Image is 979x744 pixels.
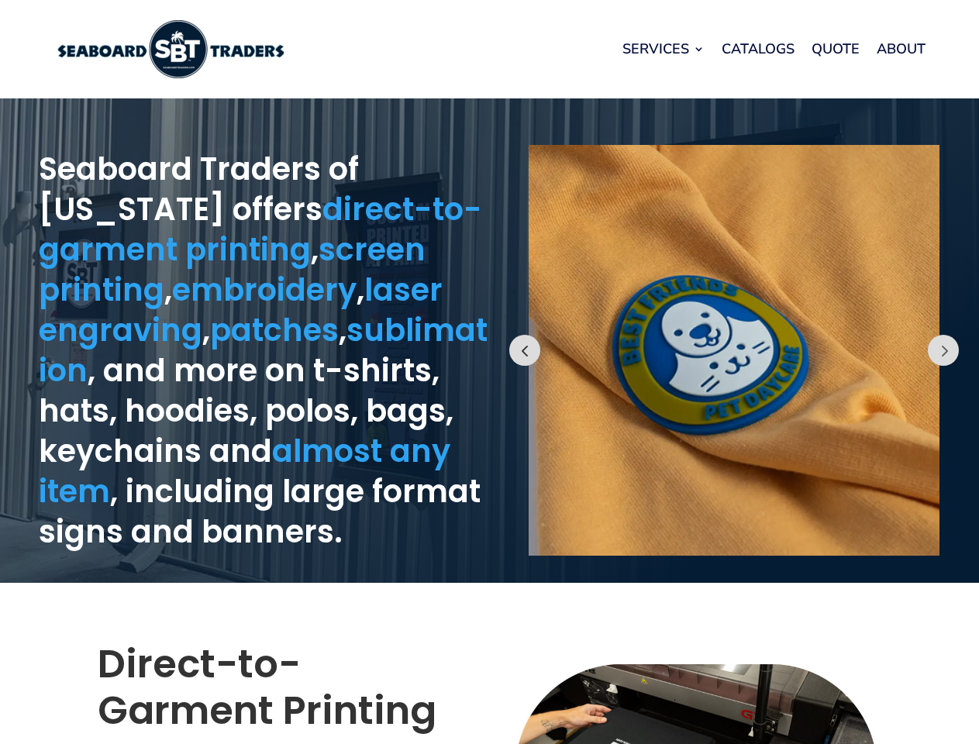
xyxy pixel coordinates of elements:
[39,268,443,352] a: laser engraving
[39,429,450,513] a: almost any item
[928,335,959,366] button: Prev
[39,149,490,560] h1: Seaboard Traders of [US_STATE] offers , , , , , , and more on t-shirts, hats, hoodies, polos, bag...
[529,145,939,556] img: custom patch
[172,268,357,312] a: embroidery
[39,188,482,271] a: direct-to-garment printing
[722,19,795,78] a: Catalogs
[210,308,339,352] a: patches
[622,19,705,78] a: Services
[39,308,488,392] a: sublimation
[39,228,426,312] a: screen printing
[98,641,467,742] h2: Direct-to-Garment Printing
[509,335,540,366] button: Prev
[877,19,926,78] a: About
[812,19,860,78] a: Quote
